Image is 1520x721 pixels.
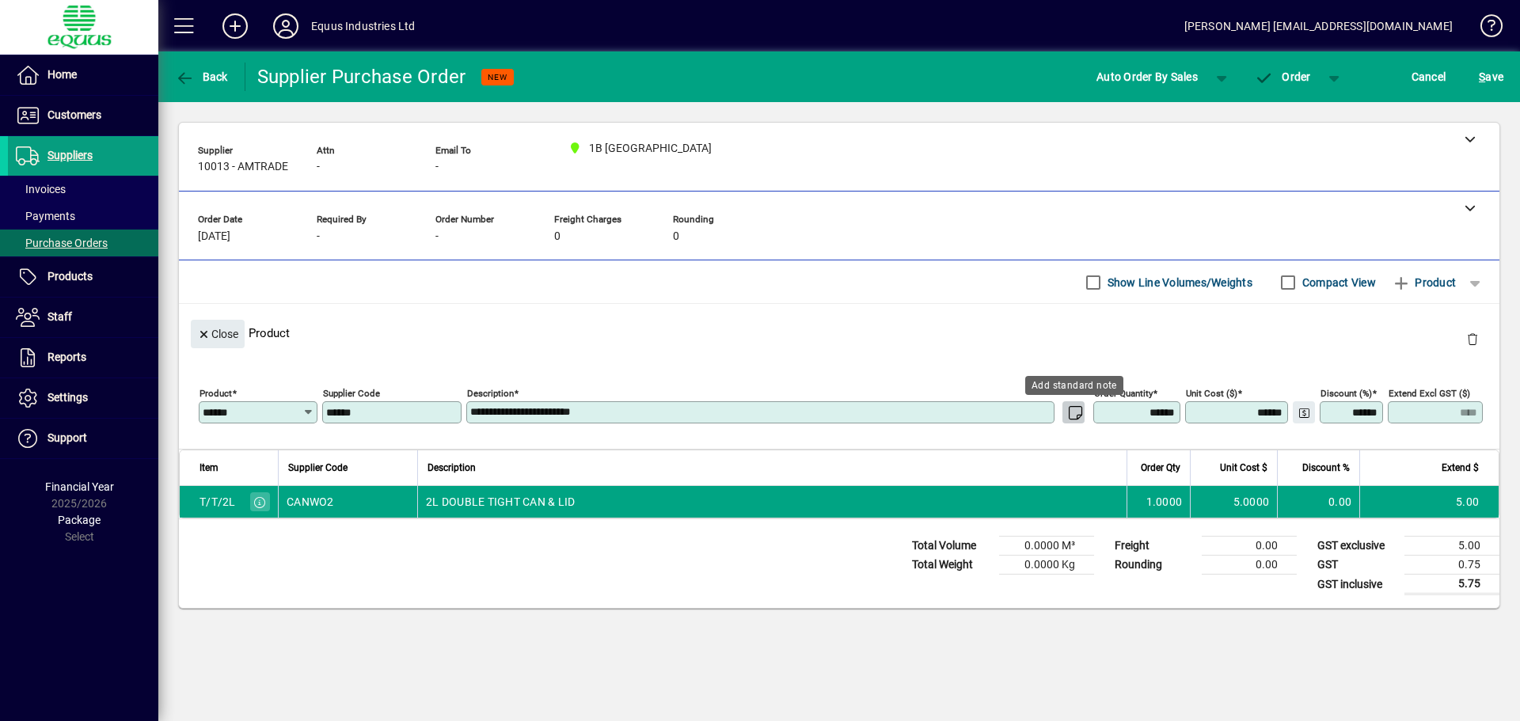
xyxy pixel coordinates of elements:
[47,108,101,121] span: Customers
[8,257,158,297] a: Products
[8,419,158,458] a: Support
[158,63,245,91] app-page-header-button: Back
[554,230,560,243] span: 0
[317,230,320,243] span: -
[257,64,466,89] div: Supplier Purchase Order
[179,304,1499,362] div: Product
[1442,459,1479,476] span: Extend $
[197,321,238,347] span: Close
[1255,70,1311,83] span: Order
[58,514,101,526] span: Package
[198,230,230,243] span: [DATE]
[8,176,158,203] a: Invoices
[171,63,232,91] button: Back
[1184,13,1453,39] div: [PERSON_NAME] [EMAIL_ADDRESS][DOMAIN_NAME]
[1293,401,1315,423] button: Change Price Levels
[47,351,86,363] span: Reports
[1479,70,1485,83] span: S
[435,230,439,243] span: -
[198,161,288,173] span: 10013 - AMTRADE
[1302,459,1350,476] span: Discount %
[210,12,260,40] button: Add
[8,230,158,256] a: Purchase Orders
[191,320,245,348] button: Close
[426,494,575,510] span: 2L DOUBLE TIGHT CAN & LID
[8,203,158,230] a: Payments
[467,388,514,399] mat-label: Description
[488,72,507,82] span: NEW
[47,310,72,323] span: Staff
[45,480,114,493] span: Financial Year
[16,210,75,222] span: Payments
[1104,275,1252,290] label: Show Line Volumes/Weights
[1389,388,1470,399] mat-label: Extend excl GST ($)
[1202,556,1297,575] td: 0.00
[199,494,236,510] div: T/T/2L
[1453,320,1491,358] button: Delete
[1202,537,1297,556] td: 0.00
[1107,556,1202,575] td: Rounding
[1320,388,1372,399] mat-label: Discount (%)
[16,183,66,195] span: Invoices
[199,388,232,399] mat-label: Product
[8,96,158,135] a: Customers
[904,556,999,575] td: Total Weight
[260,12,311,40] button: Profile
[8,55,158,95] a: Home
[47,431,87,444] span: Support
[317,161,320,173] span: -
[1025,376,1123,395] div: Add standard note
[1392,270,1456,295] span: Product
[1479,64,1503,89] span: ave
[1404,537,1499,556] td: 5.00
[288,459,348,476] span: Supplier Code
[47,270,93,283] span: Products
[1309,575,1404,594] td: GST inclusive
[904,537,999,556] td: Total Volume
[199,459,218,476] span: Item
[47,391,88,404] span: Settings
[1247,63,1319,91] button: Order
[1475,63,1507,91] button: Save
[1404,556,1499,575] td: 0.75
[278,486,417,518] td: CANWO2
[999,556,1094,575] td: 0.0000 Kg
[1141,459,1180,476] span: Order Qty
[1309,556,1404,575] td: GST
[8,338,158,378] a: Reports
[1096,64,1198,89] span: Auto Order By Sales
[1469,3,1500,55] a: Knowledge Base
[1089,63,1206,91] button: Auto Order By Sales
[1359,486,1499,518] td: 5.00
[999,537,1094,556] td: 0.0000 M³
[1412,64,1446,89] span: Cancel
[1404,575,1499,594] td: 5.75
[175,70,228,83] span: Back
[1384,268,1464,297] button: Product
[187,326,249,340] app-page-header-button: Close
[47,68,77,81] span: Home
[311,13,416,39] div: Equus Industries Ltd
[323,388,380,399] mat-label: Supplier Code
[673,230,679,243] span: 0
[1453,332,1491,346] app-page-header-button: Delete
[1299,275,1376,290] label: Compact View
[1190,486,1277,518] td: 5.0000
[47,149,93,161] span: Suppliers
[8,298,158,337] a: Staff
[1186,388,1237,399] mat-label: Unit Cost ($)
[1277,486,1359,518] td: 0.00
[435,161,439,173] span: -
[1220,459,1267,476] span: Unit Cost $
[8,378,158,418] a: Settings
[1408,63,1450,91] button: Cancel
[427,459,476,476] span: Description
[1309,537,1404,556] td: GST exclusive
[1127,486,1190,518] td: 1.0000
[1107,537,1202,556] td: Freight
[16,237,108,249] span: Purchase Orders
